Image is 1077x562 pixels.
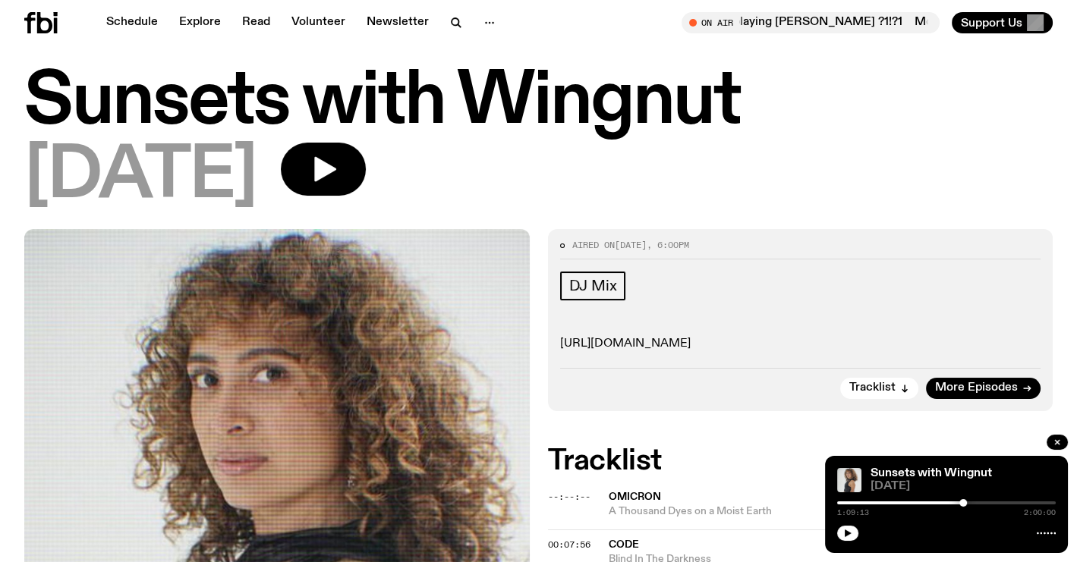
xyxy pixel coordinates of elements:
[569,278,617,294] span: DJ Mix
[548,538,590,551] span: 00:07:56
[24,68,1053,137] h1: Sunsets with Wingnut
[840,378,918,399] button: Tracklist
[647,239,689,251] span: , 6:00pm
[682,12,940,33] button: On AirMornings with [PERSON_NAME] // BOOK CLUB + playing [PERSON_NAME] ?1!?1Mornings with [PERSON...
[560,272,626,300] a: DJ Mix
[926,378,1041,399] a: More Episodes
[572,239,615,251] span: Aired on
[282,12,354,33] a: Volunteer
[609,504,1053,519] span: A Thousand Dyes on a Moist Earth
[1024,509,1056,516] span: 2:00:00
[837,468,861,492] img: Tangela looks past her left shoulder into the camera with an inquisitive look. She is wearing a s...
[849,382,896,394] span: Tracklist
[170,12,230,33] a: Explore
[548,541,590,549] button: 00:07:56
[560,338,691,350] a: [URL][DOMAIN_NAME]
[961,16,1022,30] span: Support Us
[837,509,869,516] span: 1:09:13
[233,12,279,33] a: Read
[615,239,647,251] span: [DATE]
[357,12,438,33] a: Newsletter
[952,12,1053,33] button: Support Us
[548,491,590,503] span: --:--:--
[548,447,1053,475] h2: Tracklist
[24,143,257,211] span: [DATE]
[871,467,992,479] a: Sunsets with Wingnut
[609,539,639,550] span: Code
[871,481,1056,492] span: [DATE]
[935,382,1018,394] span: More Episodes
[97,12,167,33] a: Schedule
[609,491,661,502] span: Omicron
